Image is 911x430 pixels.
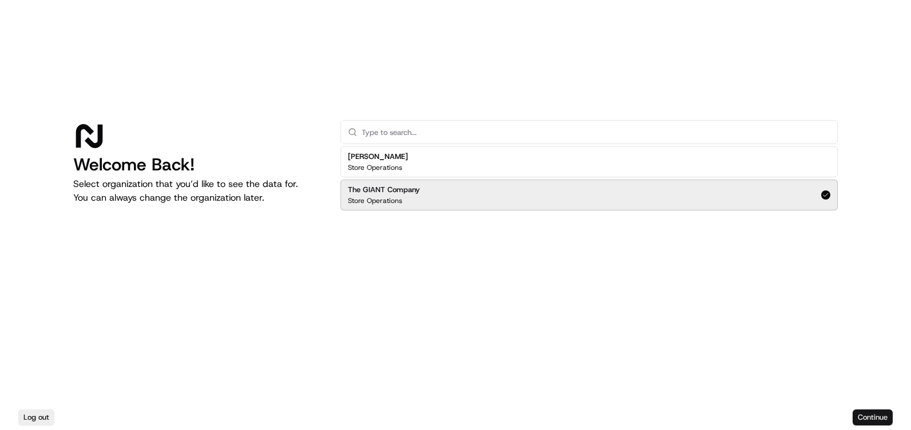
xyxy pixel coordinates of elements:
p: Store Operations [348,196,402,205]
h2: [PERSON_NAME] [348,152,408,162]
button: Continue [853,409,893,425]
p: Store Operations [348,163,402,172]
h2: The GIANT Company [348,185,420,195]
div: Suggestions [340,144,838,213]
h1: Welcome Back! [73,154,322,175]
p: Select organization that you’d like to see the data for. You can always change the organization l... [73,177,322,205]
button: Log out [18,409,54,425]
input: Type to search... [362,121,830,144]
